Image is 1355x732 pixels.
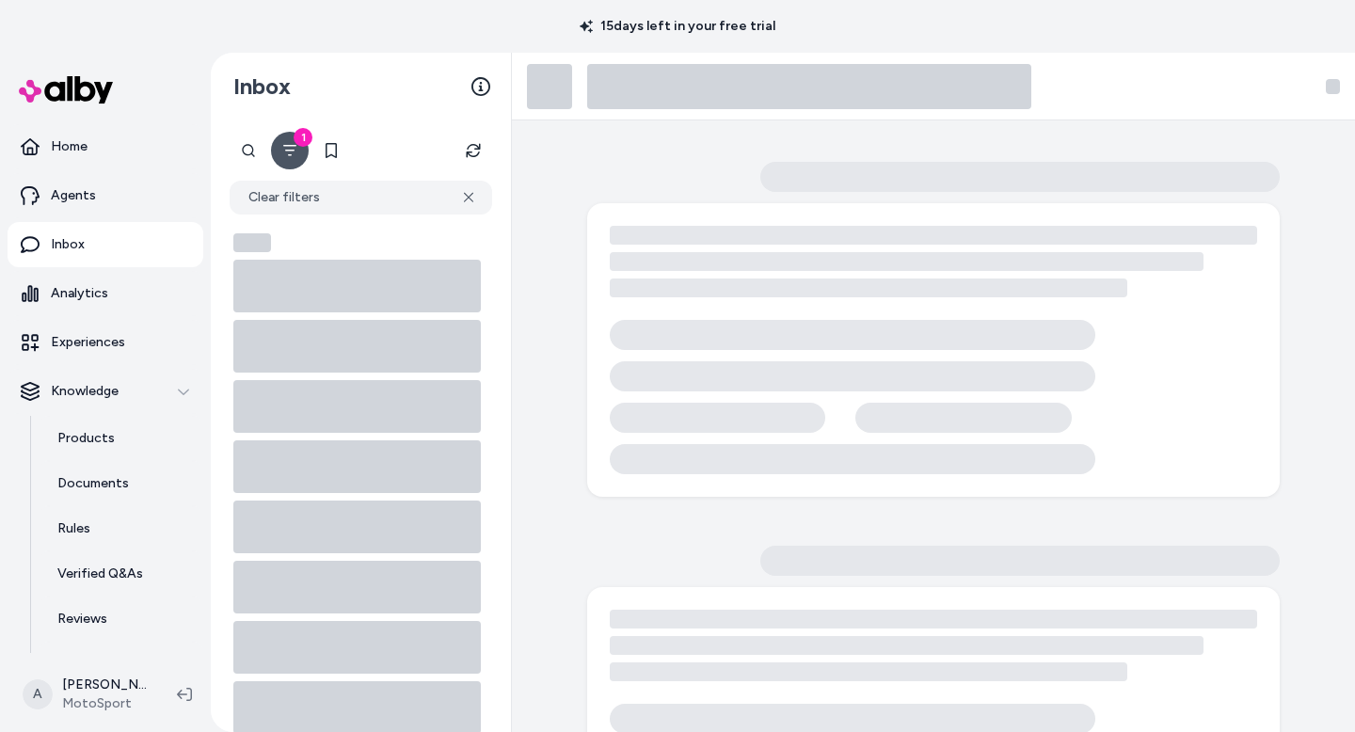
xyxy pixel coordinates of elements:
a: Products [39,416,203,461]
p: Rules [57,519,90,538]
a: Experiences [8,320,203,365]
p: Agents [51,186,96,205]
p: Inbox [51,235,85,254]
a: Reviews [39,597,203,642]
div: 1 [294,128,312,147]
button: Refresh [454,132,492,169]
a: Documents [39,461,203,506]
button: Knowledge [8,369,203,414]
a: Agents [8,173,203,218]
h2: Inbox [233,72,291,101]
img: alby Logo [19,76,113,103]
button: A[PERSON_NAME]MotoSport [11,664,162,724]
p: Home [51,137,88,156]
p: Experiences [51,333,125,352]
p: Documents [57,474,129,493]
p: [PERSON_NAME] [62,676,147,694]
a: Verified Q&As [39,551,203,597]
p: Analytics [51,284,108,303]
button: Clear filters [230,181,492,215]
a: Home [8,124,203,169]
p: 15 days left in your free trial [568,17,787,36]
a: Inbox [8,222,203,267]
a: Analytics [8,271,203,316]
span: MotoSport [62,694,147,713]
button: Filter [271,132,309,169]
span: A [23,679,53,709]
p: Reviews [57,610,107,629]
p: Verified Q&As [57,565,143,583]
a: Survey Questions [39,642,203,687]
a: Rules [39,506,203,551]
p: Products [57,429,115,448]
p: Knowledge [51,382,119,401]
